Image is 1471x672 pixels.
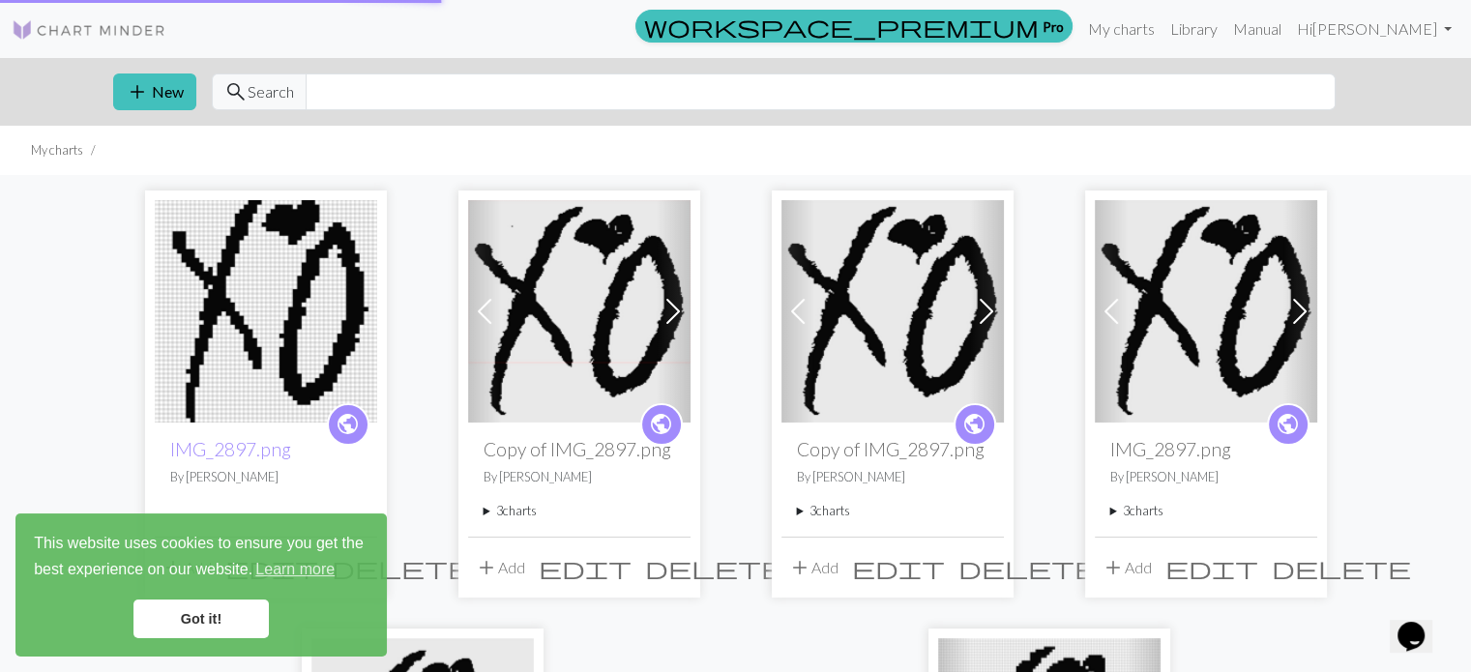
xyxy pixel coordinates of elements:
[1289,10,1459,48] a: Hi[PERSON_NAME]
[31,141,83,160] li: My charts
[1276,409,1300,439] span: public
[1159,549,1265,586] button: Edit
[484,468,675,486] p: By [PERSON_NAME]
[1102,554,1125,581] span: add
[635,10,1073,43] a: Pro
[34,532,368,584] span: This website uses cookies to ensure you get the best experience on our website.
[1165,554,1258,581] span: edit
[336,409,360,439] span: public
[170,438,291,460] a: IMG_2897.png
[224,78,248,105] span: search
[958,554,1098,581] span: delete
[1162,10,1225,48] a: Library
[484,502,675,520] summary: 3charts
[248,80,294,103] span: Search
[781,300,1004,318] a: IMG_2897.png
[1095,549,1159,586] button: Add
[645,554,784,581] span: delete
[797,438,988,460] h2: Copy of IMG_2897.png
[797,468,988,486] p: By [PERSON_NAME]
[325,549,478,586] button: Delete
[484,438,675,460] h2: Copy of IMG_2897.png
[1390,595,1452,653] iframe: chat widget
[781,200,1004,423] img: IMG_2897.png
[1095,200,1317,423] img: IMG_2897.png
[649,409,673,439] span: public
[640,403,683,446] a: public
[1267,403,1309,446] a: public
[852,556,945,579] i: Edit
[1110,502,1302,520] summary: 3charts
[126,78,149,105] span: add
[649,405,673,444] i: public
[532,549,638,586] button: Edit
[1110,438,1302,460] h2: IMG_2897.png
[852,554,945,581] span: edit
[781,549,845,586] button: Add
[468,549,532,586] button: Add
[15,513,387,657] div: cookieconsent
[1095,300,1317,318] a: IMG_2897.png
[133,599,269,638] a: dismiss cookie message
[327,403,369,446] a: public
[539,556,632,579] i: Edit
[12,18,166,42] img: Logo
[155,300,377,318] a: IMG_2897.png
[845,549,952,586] button: Edit
[475,554,498,581] span: add
[1265,549,1418,586] button: Delete
[644,13,1039,40] span: workspace_premium
[1080,10,1162,48] a: My charts
[1276,405,1300,444] i: public
[1110,468,1302,486] p: By [PERSON_NAME]
[155,200,377,423] img: IMG_2897.png
[788,554,811,581] span: add
[252,555,338,584] a: learn more about cookies
[1272,554,1411,581] span: delete
[332,554,471,581] span: delete
[539,554,632,581] span: edit
[468,200,691,423] img: IMG_2897.png
[113,73,196,110] button: New
[336,405,360,444] i: public
[170,468,362,486] p: By [PERSON_NAME]
[638,549,791,586] button: Delete
[962,405,986,444] i: public
[797,502,988,520] summary: 3charts
[1165,556,1258,579] i: Edit
[1225,10,1289,48] a: Manual
[954,403,996,446] a: public
[952,549,1104,586] button: Delete
[468,300,691,318] a: IMG_2897.png
[962,409,986,439] span: public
